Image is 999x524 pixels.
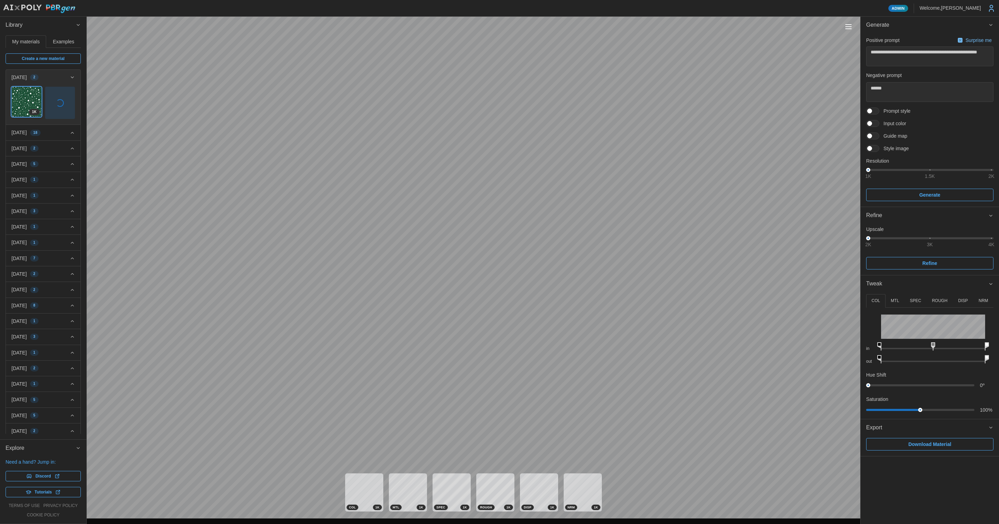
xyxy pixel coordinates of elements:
[33,366,35,371] span: 2
[6,141,80,156] button: [DATE]2
[11,208,27,215] p: [DATE]
[32,109,36,115] span: 1 K
[892,5,905,11] span: Admin
[966,37,993,44] p: Surprise me
[979,298,988,304] p: NRM
[6,376,80,392] button: [DATE]1
[861,419,999,436] button: Export
[6,235,80,250] button: [DATE]1
[6,313,80,329] button: [DATE]1
[33,161,35,167] span: 5
[11,380,27,387] p: [DATE]
[11,349,27,356] p: [DATE]
[33,334,35,340] span: 3
[861,275,999,292] button: Tweak
[33,397,35,403] span: 5
[33,287,35,293] span: 2
[35,471,51,481] span: Discord
[35,487,52,497] span: Tutorials
[11,161,27,167] p: [DATE]
[6,188,80,203] button: [DATE]1
[3,4,76,14] img: AIxPoly PBRgen
[27,512,59,518] a: cookie policy
[866,438,993,450] button: Download Material
[6,125,80,140] button: [DATE]18
[33,193,35,198] span: 1
[567,505,575,510] span: NRM
[33,146,35,151] span: 2
[922,257,937,269] span: Refine
[6,471,81,481] a: Discord
[980,406,993,413] p: 100 %
[594,505,598,510] span: 1 K
[866,189,993,201] button: Generate
[866,17,988,34] span: Generate
[33,75,35,80] span: 2
[866,359,876,364] p: out
[920,5,981,11] p: Welcome, [PERSON_NAME]
[436,505,445,510] span: SPEC
[6,408,80,423] button: [DATE]5
[463,505,467,510] span: 1 K
[550,505,554,510] span: 1 K
[6,70,80,85] button: [DATE]2
[506,505,511,510] span: 1 K
[932,298,948,304] p: ROUGH
[53,39,74,44] span: Examples
[6,282,80,297] button: [DATE]2
[11,428,27,435] p: [DATE]
[11,396,27,403] p: [DATE]
[33,256,35,261] span: 7
[393,505,399,510] span: MTL
[866,371,886,378] p: Hue Shift
[11,255,27,262] p: [DATE]
[6,53,81,64] a: Create a new material
[6,440,76,457] span: Explore
[6,156,80,172] button: [DATE]5
[6,204,80,219] button: [DATE]3
[43,503,78,509] a: privacy policy
[6,345,80,360] button: [DATE]1
[11,365,27,372] p: [DATE]
[844,22,853,32] button: Toggle viewport controls
[958,298,968,304] p: DISP
[861,224,999,275] div: Refine
[879,145,909,152] span: Style image
[6,458,81,465] p: Need a hand? Jump in:
[11,192,27,199] p: [DATE]
[11,176,27,183] p: [DATE]
[861,34,999,207] div: Generate
[33,303,35,308] span: 8
[11,286,27,293] p: [DATE]
[6,423,80,439] button: [DATE]2
[12,39,40,44] span: My materials
[6,266,80,282] button: [DATE]2
[33,381,35,387] span: 1
[908,438,951,450] span: Download Material
[861,436,999,456] div: Export
[33,428,35,434] span: 2
[866,419,988,436] span: Export
[871,298,880,304] p: COL
[6,298,80,313] button: [DATE]8
[866,37,899,44] p: Positive prompt
[980,382,993,389] p: 0 º
[11,412,27,419] p: [DATE]
[33,130,37,136] span: 18
[866,226,993,233] p: Upscale
[524,505,531,510] span: DISP
[11,74,27,81] p: [DATE]
[33,318,35,324] span: 1
[910,298,921,304] p: SPEC
[6,172,80,187] button: [DATE]1
[375,505,379,510] span: 1 K
[6,85,80,124] div: [DATE]2
[11,270,27,277] p: [DATE]
[11,145,27,152] p: [DATE]
[33,208,35,214] span: 3
[6,251,80,266] button: [DATE]7
[11,239,27,246] p: [DATE]
[11,223,27,230] p: [DATE]
[866,207,988,224] span: Refine
[6,329,80,344] button: [DATE]3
